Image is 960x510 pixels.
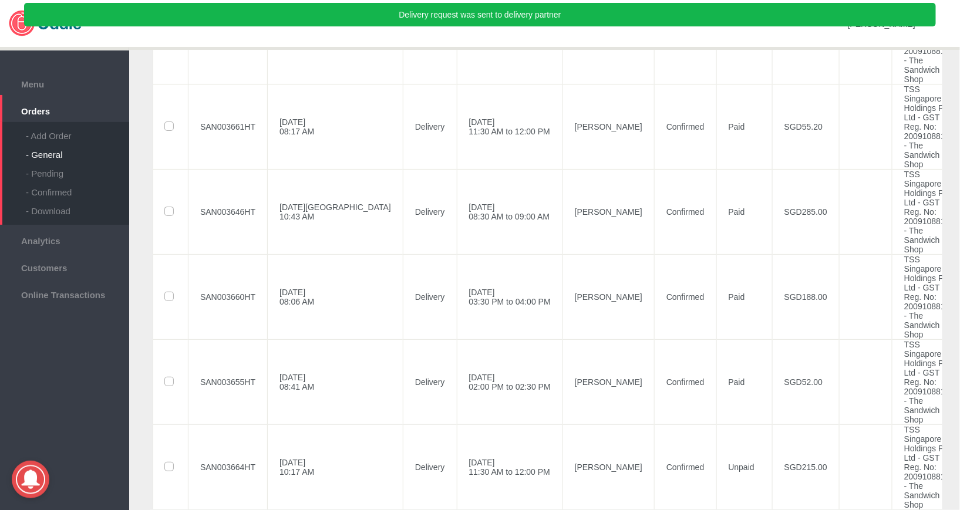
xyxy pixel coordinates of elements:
td: SGD52.00 [772,339,839,424]
td: [PERSON_NAME] [562,339,654,424]
div: - General [26,141,129,160]
td: Paid [716,339,772,424]
td: SAN003664HT [188,424,268,509]
td: Delivery [403,339,457,424]
td: Unpaid [716,424,772,509]
td: SGD188.00 [772,254,839,339]
td: SAN003661HT [188,84,268,169]
td: Paid [716,254,772,339]
div: - Pending [26,160,129,178]
td: Paid [716,84,772,169]
span: Online Transactions [6,287,123,300]
td: Delivery [403,84,457,169]
td: [DATE] 02:00 PM to 02:30 PM [457,339,562,424]
td: [DATE] 08:30 AM to 09:00 AM [457,169,562,254]
td: [PERSON_NAME] [562,254,654,339]
td: SGD55.20 [772,84,839,169]
span: Customers [6,260,123,273]
td: [DATE][GEOGRAPHIC_DATA] 10:43 AM [268,169,403,254]
span: Menu [6,76,123,89]
td: SAN003646HT [188,169,268,254]
td: [DATE] 08:41 AM [268,339,403,424]
td: Delivery [403,169,457,254]
span: Analytics [6,233,123,246]
td: [DATE] 08:17 AM [268,84,403,169]
td: SAN003655HT [188,339,268,424]
td: Delivery [403,424,457,509]
td: [DATE] 08:06 AM [268,254,403,339]
td: Confirmed [655,424,717,509]
td: [DATE] 10:17 AM [268,424,403,509]
td: Confirmed [655,169,717,254]
td: SGD285.00 [772,169,839,254]
td: SAN003660HT [188,254,268,339]
div: - Download [26,197,129,216]
div: - Confirmed [26,178,129,197]
div: Delivery request was sent to delivery partner [24,3,936,26]
td: [PERSON_NAME] [562,424,654,509]
span: Orders [6,103,123,116]
td: Confirmed [655,254,717,339]
td: Confirmed [655,84,717,169]
div: - Add Order [26,122,129,141]
td: [DATE] 11:30 AM to 12:00 PM [457,84,562,169]
td: SGD215.00 [772,424,839,509]
td: Paid [716,169,772,254]
td: Confirmed [655,339,717,424]
td: [DATE] 03:30 PM to 04:00 PM [457,254,562,339]
td: Delivery [403,254,457,339]
td: [PERSON_NAME] [562,169,654,254]
td: [PERSON_NAME] [562,84,654,169]
td: [DATE] 11:30 AM to 12:00 PM [457,424,562,509]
